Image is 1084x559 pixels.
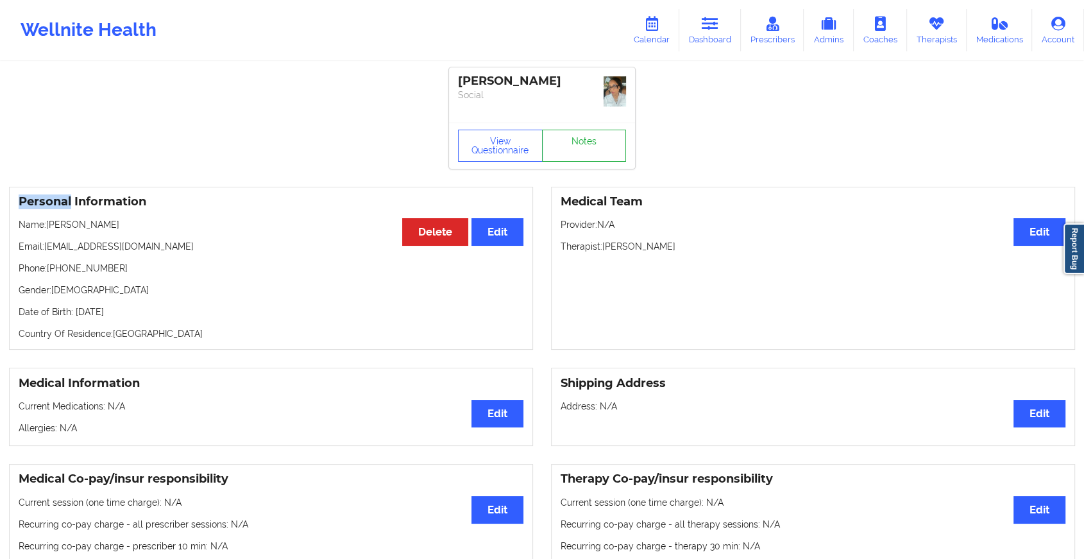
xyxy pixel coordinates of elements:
[542,130,627,162] a: Notes
[19,472,523,486] h3: Medical Co-pay/insur responsibility
[561,400,1065,413] p: Address: N/A
[19,540,523,553] p: Recurring co-pay charge - prescriber 10 min : N/A
[967,9,1033,51] a: Medications
[19,422,523,434] p: Allergies: N/A
[679,9,741,51] a: Dashboard
[561,518,1065,531] p: Recurring co-pay charge - all therapy sessions : N/A
[19,327,523,340] p: Country Of Residence: [GEOGRAPHIC_DATA]
[402,218,468,246] button: Delete
[561,194,1065,209] h3: Medical Team
[471,218,523,246] button: Edit
[19,376,523,391] h3: Medical Information
[19,262,523,275] p: Phone: [PHONE_NUMBER]
[19,305,523,318] p: Date of Birth: [DATE]
[458,89,626,101] p: Social
[561,218,1065,231] p: Provider: N/A
[1013,400,1065,427] button: Edit
[561,472,1065,486] h3: Therapy Co-pay/insur responsibility
[1013,496,1065,524] button: Edit
[624,9,679,51] a: Calendar
[854,9,907,51] a: Coaches
[458,74,626,89] div: [PERSON_NAME]
[1032,9,1084,51] a: Account
[19,284,523,297] p: Gender: [DEMOGRAPHIC_DATA]
[471,400,523,427] button: Edit
[561,496,1065,509] p: Current session (one time charge): N/A
[907,9,967,51] a: Therapists
[19,240,523,253] p: Email: [EMAIL_ADDRESS][DOMAIN_NAME]
[561,240,1065,253] p: Therapist: [PERSON_NAME]
[19,218,523,231] p: Name: [PERSON_NAME]
[741,9,804,51] a: Prescribers
[19,194,523,209] h3: Personal Information
[458,130,543,162] button: View Questionnaire
[1013,218,1065,246] button: Edit
[19,496,523,509] p: Current session (one time charge): N/A
[19,400,523,413] p: Current Medications: N/A
[561,540,1065,553] p: Recurring co-pay charge - therapy 30 min : N/A
[1063,223,1084,274] a: Report Bug
[561,376,1065,391] h3: Shipping Address
[471,496,523,524] button: Edit
[804,9,854,51] a: Admins
[604,76,626,107] img: dd8cd7be-5e4e-4f00-b7a3-c283ff124573IMG_4919.jpeg
[19,518,523,531] p: Recurring co-pay charge - all prescriber sessions : N/A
